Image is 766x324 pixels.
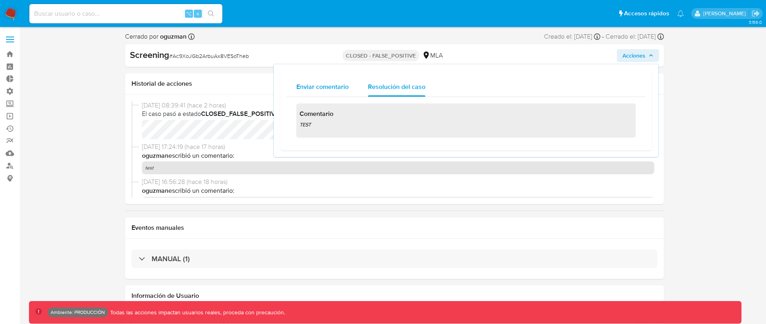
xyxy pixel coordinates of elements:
p: test [142,197,654,210]
h1: Historial de acciones [131,80,657,88]
span: El caso pasó a estado por [142,109,654,118]
input: Buscar usuario o caso... [29,8,222,19]
span: Accesos rápidos [624,9,669,18]
a: Notificaciones [677,10,684,17]
div: MLA [422,51,443,60]
button: search-icon [203,8,219,19]
span: [DATE] 16:56:28 (hace 18 horas) [142,177,654,186]
h1: Comentario [300,110,633,118]
span: Acciones [622,49,645,62]
div: MANUAL (1) [131,250,657,268]
p: CLOSED - FALSE_POSITIVE [343,50,419,61]
p: Todas las acciones impactan usuarios reales, proceda con precaución. [108,309,285,316]
p: Ambiente: PRODUCCIÓN [51,311,105,314]
div: Cerrado el: [DATE] [606,32,664,41]
span: [DATE] 08:39:41 (hace 2 horas) [142,101,654,110]
h1: Eventos manuales [131,224,657,232]
span: s [197,10,199,17]
p: omar.guzman@mercadolibre.com.co [703,10,749,17]
p: TEST [300,121,633,131]
b: oguzman [142,186,168,195]
span: - [602,32,604,41]
span: ⌥ [186,10,192,17]
span: Resolución del caso [368,82,425,91]
span: Cerrado por [125,32,187,41]
span: # Ac9XoJGb2ArbuAx8VESoTheb [169,52,249,60]
b: oguzman [158,32,187,41]
b: Screening [130,48,169,61]
a: Salir [752,9,760,18]
span: Enviar comentario [296,82,349,91]
p: escribió un comentario: [142,186,654,195]
p: test [142,161,654,174]
span: [DATE] 17:24:19 (hace 17 horas) [142,142,654,151]
b: oguzman [142,151,168,160]
b: CLOSED_FALSE_POSITIVE [201,109,279,118]
p: escribió un comentario: [142,151,654,160]
div: Creado el: [DATE] [544,32,600,41]
button: Acciones [617,49,659,62]
h1: Información de Usuario [131,292,199,300]
h3: MANUAL (1) [152,254,190,263]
